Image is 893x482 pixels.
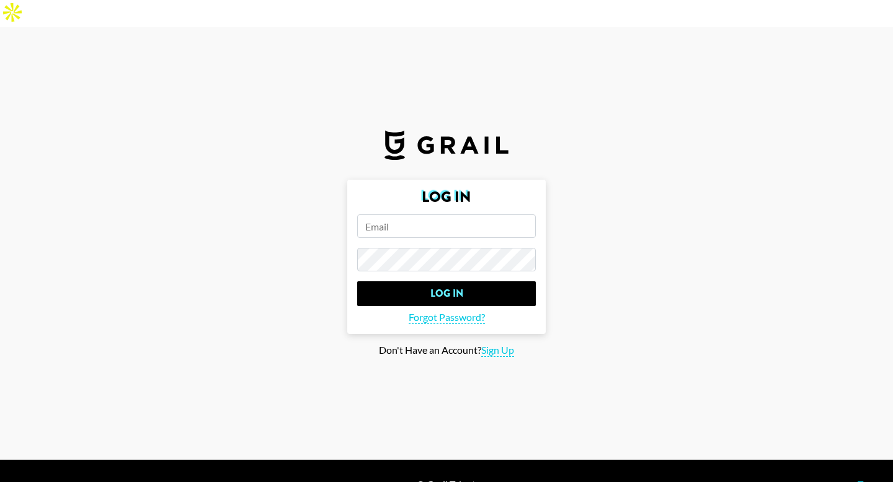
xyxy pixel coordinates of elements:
input: Log In [357,281,536,306]
input: Email [357,214,536,238]
h2: Log In [357,190,536,204]
span: Sign Up [481,344,514,357]
div: Don't Have an Account? [10,344,883,357]
img: Grail Talent Logo [384,130,509,160]
span: Forgot Password? [409,311,485,324]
